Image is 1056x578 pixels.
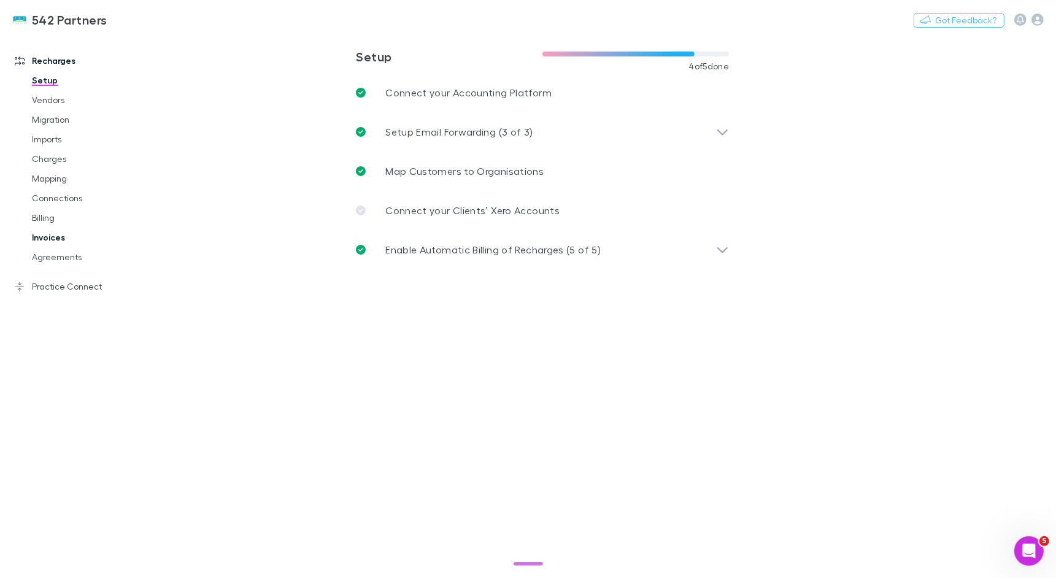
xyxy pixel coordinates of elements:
a: Connect your Accounting Platform [346,73,739,112]
a: 542 Partners [5,5,115,34]
a: Setup [20,71,154,90]
iframe: Intercom live chat [1014,536,1044,566]
p: Enable Automatic Billing of Recharges (5 of 5) [385,242,601,257]
a: Connect your Clients’ Xero Accounts [346,191,739,230]
a: Invoices [20,228,154,247]
a: Map Customers to Organisations [346,152,739,191]
a: Vendors [20,90,154,110]
img: 542 Partners's Logo [12,12,27,27]
a: Recharges [2,51,154,71]
p: Connect your Accounting Platform [385,85,552,100]
h3: 542 Partners [32,12,107,27]
h3: Setup [356,49,542,64]
button: Got Feedback? [914,13,1004,28]
a: Billing [20,208,154,228]
a: Connections [20,188,154,208]
span: 5 [1039,536,1049,546]
a: Charges [20,149,154,169]
span: 4 of 5 done [689,61,730,71]
a: Migration [20,110,154,129]
div: Setup Email Forwarding (3 of 3) [346,112,739,152]
a: Mapping [20,169,154,188]
a: Imports [20,129,154,149]
div: Enable Automatic Billing of Recharges (5 of 5) [346,230,739,269]
a: Practice Connect [2,277,154,296]
p: Map Customers to Organisations [385,164,544,179]
p: Connect your Clients’ Xero Accounts [385,203,560,218]
p: Setup Email Forwarding (3 of 3) [385,125,533,139]
a: Agreements [20,247,154,267]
